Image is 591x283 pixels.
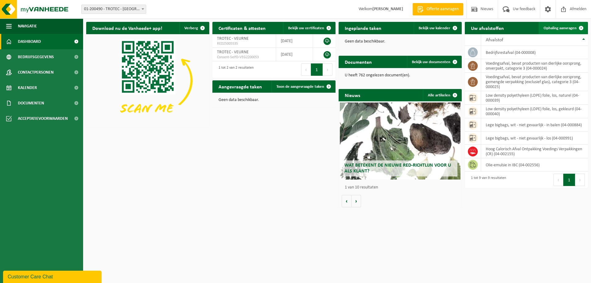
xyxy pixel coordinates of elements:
[423,89,461,101] a: Alle artikelen
[342,195,352,207] button: Vorige
[412,60,450,64] span: Bekijk uw documenten
[217,41,271,46] span: RED25005535
[3,269,103,283] iframe: chat widget
[271,80,335,93] a: Toon de aangevraagde taken
[339,22,388,34] h2: Ingeplande taken
[18,49,54,65] span: Bedrijfsgegevens
[18,18,37,34] span: Navigatie
[219,98,329,102] p: Geen data beschikbaar.
[340,103,460,180] a: Wat betekent de nieuwe RED-richtlijn voor u als klant?
[465,22,510,34] h2: Uw afvalstoffen
[276,85,324,89] span: Toon de aangevraagde taken
[407,56,461,68] a: Bekijk uw documenten
[419,26,450,30] span: Bekijk uw kalender
[86,34,209,127] img: Download de VHEPlus App
[212,22,272,34] h2: Certificaten & attesten
[481,131,588,145] td: lege bigbags, wit - niet gevaarlijk - los (04-000991)
[301,63,311,76] button: Previous
[481,91,588,105] td: low density polyethyleen (LDPE) folie, los, naturel (04-000039)
[481,145,588,158] td: Hoog Calorisch Afval Ontpakking Voedings Verpakkingen (CR) (04-002155)
[481,118,588,131] td: lege bigbags, wit - niet gevaarlijk - in balen (04-000884)
[217,55,271,60] span: Consent-SelfD-VEG2200053
[81,5,146,14] span: 01-200490 - TROTEC - VEURNE
[18,34,41,49] span: Dashboard
[486,38,503,42] span: Afvalstof
[553,174,563,186] button: Previous
[184,26,198,30] span: Verberg
[352,195,361,207] button: Volgende
[215,63,254,76] div: 1 tot 2 van 2 resultaten
[86,22,168,34] h2: Download nu de Vanheede+ app!
[481,59,588,73] td: voedingsafval, bevat producten van dierlijke oorsprong, onverpakt, categorie 3 (04-000024)
[372,7,403,11] strong: [PERSON_NAME]
[414,22,461,34] a: Bekijk uw kalender
[345,73,456,78] p: U heeft 762 ongelezen document(en).
[311,63,323,76] button: 1
[468,173,506,187] div: 1 tot 9 van 9 resultaten
[481,73,588,91] td: voedingsafval, bevat producten van dierlijke oorsprong, gemengde verpakking (exclusief glas), cat...
[18,111,68,126] span: Acceptatievoorwaarden
[344,163,451,174] span: Wat betekent de nieuwe RED-richtlijn voor u als klant?
[345,39,456,44] p: Geen data beschikbaar.
[339,56,378,68] h2: Documenten
[276,48,313,61] td: [DATE]
[412,3,463,15] a: Offerte aanvragen
[425,6,460,12] span: Offerte aanvragen
[179,22,209,34] button: Verberg
[18,80,37,95] span: Kalender
[323,63,332,76] button: Next
[18,65,54,80] span: Contactpersonen
[276,34,313,48] td: [DATE]
[539,22,587,34] a: Ophaling aanvragen
[575,174,585,186] button: Next
[563,174,575,186] button: 1
[212,80,268,92] h2: Aangevraagde taken
[339,89,366,101] h2: Nieuws
[481,105,588,118] td: low density polyethyleen (LDPE) folie, los, gekleurd (04-000040)
[481,158,588,172] td: olie-emulsie in IBC (04-002556)
[18,95,44,111] span: Documenten
[217,50,249,55] span: TROTEC - VEURNE
[288,26,324,30] span: Bekijk uw certificaten
[217,36,249,41] span: TROTEC - VEURNE
[82,5,146,14] span: 01-200490 - TROTEC - VEURNE
[481,46,588,59] td: bedrijfsrestafval (04-000008)
[345,185,459,190] p: 1 van 10 resultaten
[283,22,335,34] a: Bekijk uw certificaten
[544,26,577,30] span: Ophaling aanvragen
